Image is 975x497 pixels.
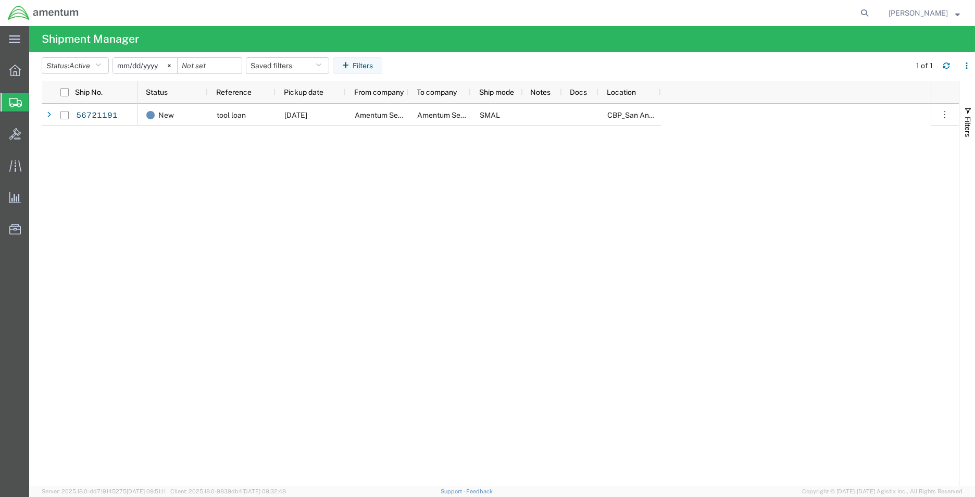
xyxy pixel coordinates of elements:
input: Not set [178,58,242,73]
span: Server: 2025.18.0-dd719145275 [42,488,166,494]
button: Status:Active [42,57,109,74]
span: SMAL [480,111,500,119]
span: Docs [570,88,587,96]
button: Filters [333,57,382,74]
span: Ship No. [75,88,103,96]
img: logo [7,5,79,21]
span: Amentum Services, Inc [417,111,494,119]
span: Active [69,61,90,70]
span: Filters [964,117,972,137]
span: New [158,104,174,126]
a: Feedback [466,488,493,494]
span: CBP_San Antonio, TX_WST [607,111,743,119]
button: Saved filters [246,57,329,74]
input: Not set [113,58,177,73]
span: Client: 2025.18.0-9839db4 [170,488,286,494]
span: From company [354,88,404,96]
h4: Shipment Manager [42,26,139,52]
span: [DATE] 09:51:11 [127,488,166,494]
span: To company [417,88,457,96]
button: [PERSON_NAME] [888,7,960,19]
a: Support [441,488,467,494]
a: 56721191 [76,107,118,124]
span: 09/04/2025 [284,111,307,119]
span: Ship mode [479,88,514,96]
span: [DATE] 09:32:48 [242,488,286,494]
span: Pickup date [284,88,323,96]
span: Copyright © [DATE]-[DATE] Agistix Inc., All Rights Reserved [802,487,963,496]
span: Status [146,88,168,96]
span: tool loan [217,111,246,119]
span: Amentum Services, Inc [355,111,431,119]
div: 1 of 1 [916,60,934,71]
span: Location [607,88,636,96]
span: Rigoberto Magallan [889,7,948,19]
span: Reference [216,88,252,96]
span: Notes [530,88,551,96]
